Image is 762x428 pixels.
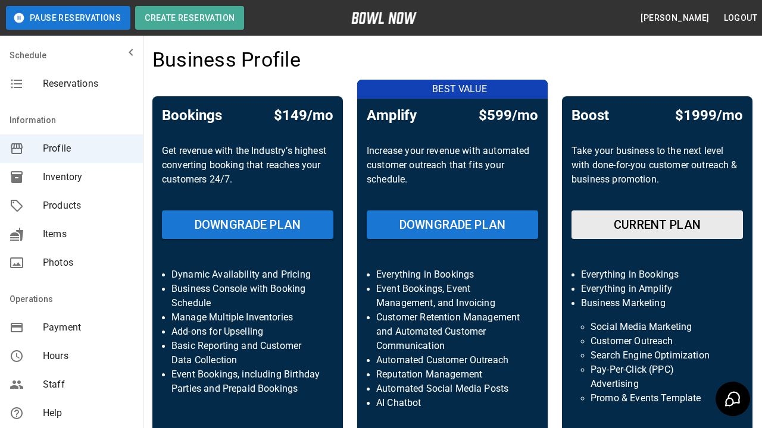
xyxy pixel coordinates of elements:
p: AI Chatbot [376,396,529,410]
p: Take your business to the next level with done-for-you customer outreach & business promotion. [571,144,743,201]
p: Event Bookings, Event Management, and Invoicing [376,282,529,310]
span: Photos [43,256,133,270]
p: Get revenue with the Industry’s highest converting booking that reaches your customers 24/7. [162,144,333,201]
p: Everything in Bookings [376,267,529,282]
button: Logout [719,7,762,29]
p: Add-ons for Upselling [171,325,324,339]
span: Products [43,199,133,213]
span: Help [43,406,133,420]
span: Profile [43,141,133,156]
button: Create Reservation [135,6,244,30]
h5: Boost [571,106,609,125]
h5: Bookings [162,106,222,125]
p: BEST VALUE [364,82,555,96]
span: Reservations [43,77,133,91]
span: Payment [43,320,133,335]
h5: $1999/mo [675,106,743,125]
h5: Amplify [367,106,417,125]
p: Customer Retention Management and Automated Customer Communication [376,310,529,353]
p: Manage Multiple Inventories [171,310,324,325]
button: [PERSON_NAME] [636,7,714,29]
p: Reputation Management [376,367,529,382]
h4: Business Profile [152,48,301,73]
p: Social Media Marketing [591,320,724,334]
p: Promo & Events Template [591,391,724,405]
span: Items [43,227,133,241]
p: Basic Reporting and Customer Data Collection [171,339,324,367]
button: DOWNGRADE PLAN [367,210,538,239]
p: Everything in Amplify [581,282,733,296]
button: DOWNGRADE PLAN [162,210,333,239]
span: Inventory [43,170,133,184]
span: Staff [43,377,133,392]
p: Increase your revenue with automated customer outreach that fits your schedule. [367,144,538,201]
p: Search Engine Optimization [591,348,724,363]
h5: $599/mo [479,106,538,125]
p: Business Console with Booking Schedule [171,282,324,310]
h5: $149/mo [274,106,333,125]
p: Automated Customer Outreach [376,353,529,367]
img: logo [351,12,417,24]
p: Everything in Bookings [581,267,733,282]
p: Business Marketing [581,296,733,310]
h6: DOWNGRADE PLAN [195,215,301,234]
p: Automated Social Media Posts [376,382,529,396]
p: Event Bookings, including Birthday Parties and Prepaid Bookings [171,367,324,396]
h6: DOWNGRADE PLAN [399,215,505,234]
button: Pause Reservations [6,6,130,30]
p: Dynamic Availability and Pricing [171,267,324,282]
span: Hours [43,349,133,363]
p: Pay-Per-Click (PPC) Advertising [591,363,724,391]
p: Customer Outreach [591,334,724,348]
